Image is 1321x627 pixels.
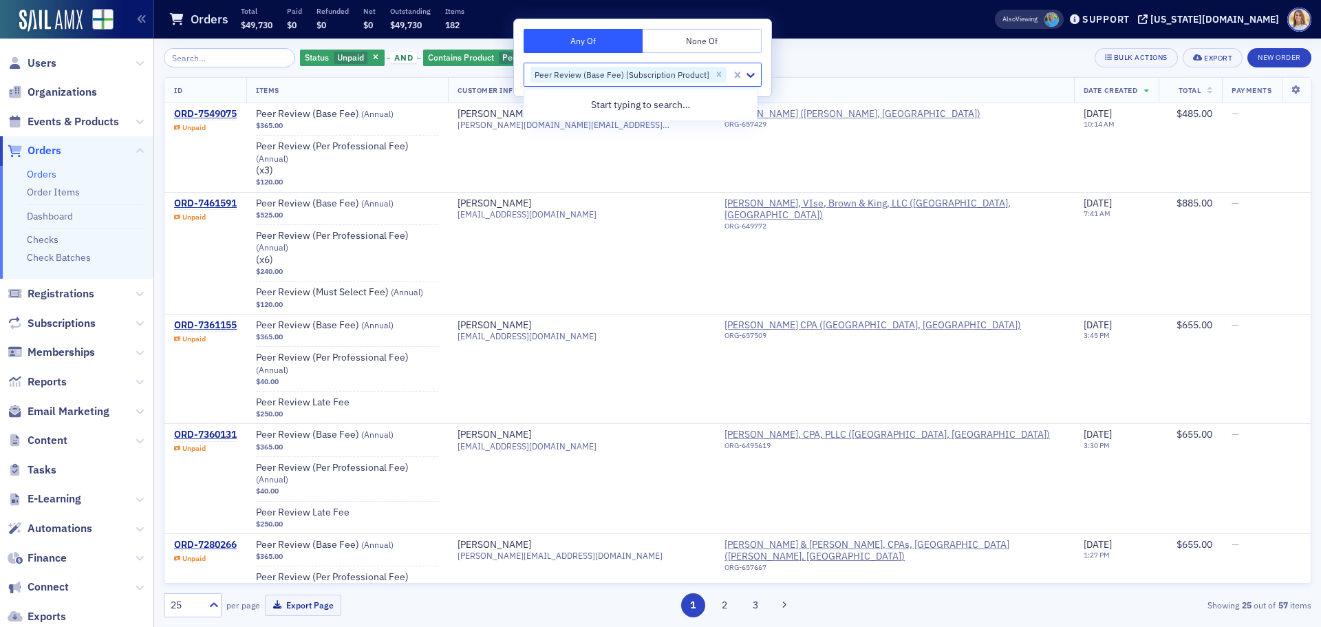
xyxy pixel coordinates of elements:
[256,140,438,176] a: Peer Review (Per Professional Fee) (Annual)(x3)
[8,521,92,536] a: Automations
[256,507,429,519] a: Peer Review Late Fee
[256,108,429,120] a: Peer Review (Base Fee) (Annual)
[524,29,643,53] button: Any Of
[28,143,61,158] span: Orders
[8,374,67,390] a: Reports
[28,114,119,129] span: Events & Products
[445,6,464,16] p: Items
[1084,197,1112,209] span: [DATE]
[174,85,182,95] span: ID
[256,153,288,164] span: ( Annual )
[724,539,1064,577] span: Worden & Worden, CPAs, PA (Rogers, AR)
[711,67,727,83] div: Remove Peer Review (Base Fee) [Subscription Product]
[256,286,429,299] a: Peer Review (Must Select Fee) (Annual)
[174,319,237,332] div: ORD-7361155
[361,429,394,440] span: ( Annual )
[256,571,438,595] span: Peer Review (Per Professional Fee)
[724,120,980,134] div: ORG-657429
[938,599,1311,611] div: Showing out of items
[458,209,597,220] span: [EMAIL_ADDRESS][DOMAIN_NAME]
[8,580,69,595] a: Connect
[182,554,206,563] div: Unpaid
[361,539,394,550] span: ( Annual )
[28,551,67,566] span: Finance
[458,551,663,561] span: [PERSON_NAME][EMAIL_ADDRESS][DOMAIN_NAME]
[458,198,531,210] a: [PERSON_NAME]
[28,316,96,331] span: Subscriptions
[724,319,1021,332] a: [PERSON_NAME] CPA ([GEOGRAPHIC_DATA], [GEOGRAPHIC_DATA])
[391,286,423,297] span: ( Annual )
[256,462,438,486] a: Peer Review (Per Professional Fee) (Annual)
[256,539,429,551] a: Peer Review (Base Fee) (Annual)
[1114,54,1168,61] div: Bulk Actions
[458,108,531,120] a: [PERSON_NAME]
[174,108,237,120] a: ORD-7549075
[28,580,69,595] span: Connect
[724,108,980,120] a: [PERSON_NAME] ([PERSON_NAME], [GEOGRAPHIC_DATA])
[1247,48,1311,67] button: New Order
[28,404,109,419] span: Email Marketing
[428,52,494,63] span: Contains Product
[458,539,531,551] div: [PERSON_NAME]
[300,50,385,67] div: Unpaid
[724,563,1064,577] div: ORG-657667
[316,6,349,16] p: Refunded
[1232,107,1239,120] span: —
[174,539,237,551] a: ORD-7280266
[174,429,237,441] a: ORD-7360131
[1150,13,1279,25] div: [US_STATE][DOMAIN_NAME]
[1183,48,1243,67] button: Export
[27,210,73,222] a: Dashboard
[182,444,206,453] div: Unpaid
[724,429,1050,441] a: [PERSON_NAME], CPA, PLLC ([GEOGRAPHIC_DATA], [GEOGRAPHIC_DATA])
[458,441,597,451] span: [EMAIL_ADDRESS][DOMAIN_NAME]
[191,11,228,28] h1: Orders
[256,108,429,120] span: Peer Review (Base Fee)
[1084,330,1110,340] time: 3:45 PM
[681,593,705,617] button: 1
[1084,107,1112,120] span: [DATE]
[256,230,438,266] a: Peer Review (Per Professional Fee) (Annual)(x6)
[1177,538,1212,551] span: $655.00
[256,364,288,375] span: ( Annual )
[458,429,531,441] div: [PERSON_NAME]
[8,56,56,71] a: Users
[256,319,429,332] span: Peer Review (Base Fee)
[1232,428,1239,440] span: —
[316,19,326,30] span: $0
[256,571,438,595] a: Peer Review (Per Professional Fee) (Annual)
[643,29,762,53] button: None Of
[458,120,706,130] span: [PERSON_NAME][DOMAIN_NAME][EMAIL_ADDRESS][PERSON_NAME][DOMAIN_NAME]
[1232,85,1271,95] span: Payments
[182,334,206,343] div: Unpaid
[256,429,429,441] a: Peer Review (Base Fee) (Annual)
[363,19,373,30] span: $0
[1002,14,1016,23] div: Also
[724,108,980,120] span: Mitch Boleware (Collins, MS)
[28,56,56,71] span: Users
[1084,209,1110,218] time: 7:41 AM
[27,186,80,198] a: Order Items
[256,377,279,386] span: $40.00
[8,85,97,100] a: Organizations
[28,491,81,507] span: E-Learning
[256,396,429,409] a: Peer Review Late Fee
[1204,54,1232,62] div: Export
[256,198,429,210] a: Peer Review (Base Fee) (Annual)
[1276,599,1290,611] strong: 57
[27,168,56,180] a: Orders
[744,593,768,617] button: 3
[390,19,422,30] span: $49,730
[1084,538,1112,551] span: [DATE]
[256,140,438,164] span: Peer Review (Per Professional Fee)
[28,85,97,100] span: Organizations
[265,595,341,616] button: Export Page
[724,429,1064,455] span: Richard Baker, CPA, PLLC (Brookhaven, MS)
[1287,8,1311,32] span: Profile
[1138,14,1284,24] button: [US_STATE][DOMAIN_NAME]
[256,121,283,130] span: $365.00
[256,552,283,561] span: $365.00
[724,429,1050,441] span: Richard Baker, CPA, PLLC (Brookhaven, MS)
